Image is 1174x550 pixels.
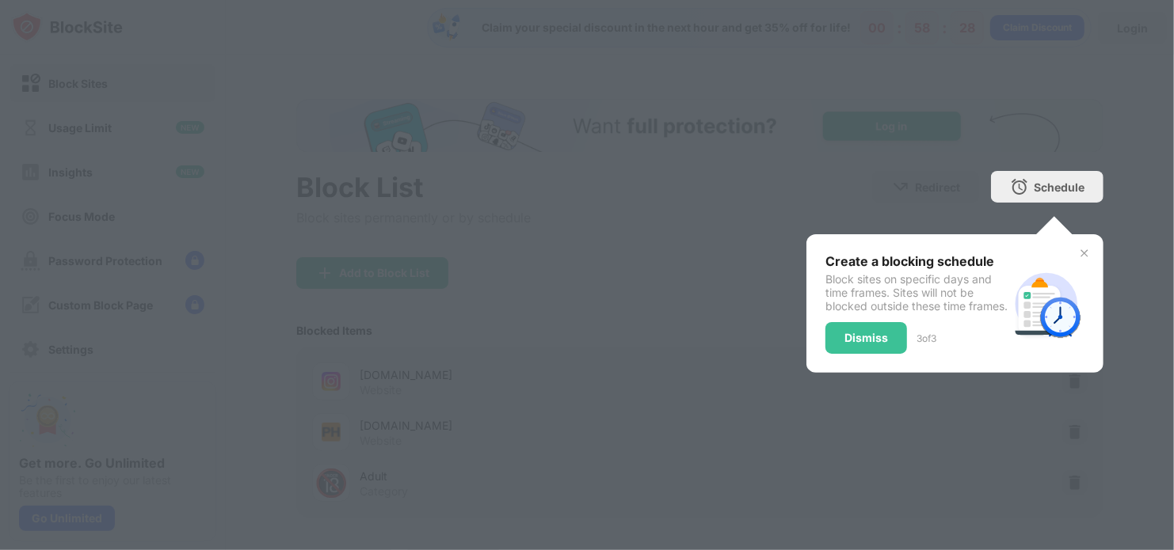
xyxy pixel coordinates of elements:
div: Dismiss [844,332,888,344]
div: Schedule [1034,180,1084,194]
div: Block sites on specific days and time frames. Sites will not be blocked outside these time frames. [825,272,1008,313]
div: Create a blocking schedule [825,253,1008,269]
div: 3 of 3 [917,332,936,344]
img: schedule.svg [1008,266,1084,342]
img: x-button.svg [1078,247,1091,260]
